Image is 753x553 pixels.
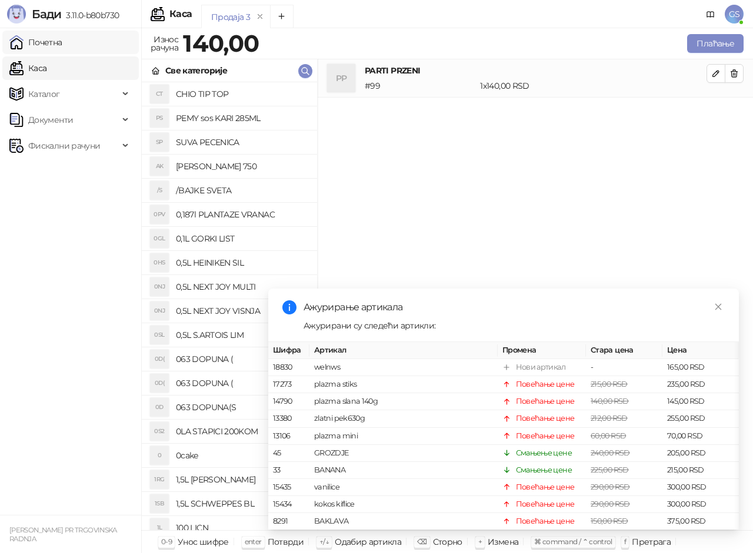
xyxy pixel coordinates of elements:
td: 70,00 RSD [662,427,739,444]
button: remove [252,12,268,22]
td: 18830 [268,359,309,376]
td: 145,00 RSD [662,393,739,410]
h4: CHIO TIP TOP [176,85,308,103]
th: Артикал [309,342,498,359]
span: GS [725,5,744,24]
span: close [714,303,722,311]
h4: /BAJKE SVETA [176,181,308,200]
div: 0D( [150,350,169,368]
h4: 063 DOPUNA ( [176,350,308,368]
span: 140,00 RSD [591,397,629,405]
td: - [586,359,662,376]
td: vanilice [309,479,498,496]
a: Close [712,300,725,313]
td: 300,00 RSD [662,496,739,513]
div: 0GL [150,229,169,248]
div: # 99 [362,79,478,92]
td: 8291 [268,513,309,530]
h4: 063 DOPUNA ( [176,374,308,393]
span: ⌘ command / ⌃ control [534,537,612,546]
td: 15434 [268,496,309,513]
div: Измена [488,534,518,549]
div: AK [150,157,169,176]
td: 165,00 RSD [662,359,739,376]
a: Документација [701,5,720,24]
div: /S [150,181,169,200]
div: Повећање цене [516,413,575,424]
span: 150,00 RSD [591,517,628,525]
span: info-circle [282,300,296,314]
h4: 0,5L NEXT JOY MULTI [176,277,308,296]
h4: 063 DOPUNA(S [176,398,308,417]
span: f [624,537,626,546]
span: 3.11.0-b80b730 [61,10,119,21]
td: GROZDJE [309,444,498,461]
td: 13380 [268,410,309,427]
td: welnws [309,359,498,376]
td: 17273 [268,376,309,393]
div: 0SL [150,326,169,344]
div: Повећање цене [516,430,575,441]
h4: PARTI PRZENI [365,64,707,77]
span: enter [245,537,262,546]
td: 255,00 RSD [662,410,739,427]
div: Ажурирани су следећи артикли: [304,319,725,332]
span: Бади [32,7,61,21]
small: [PERSON_NAME] PR TRGOVINSKA RADNJA [9,526,117,543]
span: 60,00 RSD [591,431,626,440]
div: 0 [150,446,169,465]
td: kokos kiflice [309,496,498,513]
div: 0NJ [150,301,169,320]
td: 33 [268,462,309,479]
th: Цена [662,342,739,359]
button: Плаћање [687,34,744,53]
td: 215,00 RSD [662,462,739,479]
div: PP [327,64,355,92]
span: 290,00 RSD [591,500,630,508]
div: 0S2 [150,422,169,441]
td: plazma mini [309,427,498,444]
div: Смањење цене [516,447,572,458]
div: 1RG [150,470,169,489]
td: BAKLAVA [309,513,498,530]
div: grid [142,82,317,530]
div: Одабир артикла [335,534,401,549]
div: Смањење цене [516,464,572,476]
h4: 1,5L SCHWEPPES BL [176,494,308,513]
h4: 0cake [176,446,308,465]
h4: PEMY sos KARI 285ML [176,109,308,128]
th: Шифра [268,342,309,359]
a: Почетна [9,31,62,54]
div: 0PV [150,205,169,224]
div: Све категорије [165,64,227,77]
h4: 0,187l PLANTAZE VRANAC [176,205,308,224]
span: + [478,537,482,546]
td: 205,00 RSD [662,444,739,461]
div: 1L [150,518,169,537]
td: plazma slana 140g [309,393,498,410]
h4: 0,5L NEXT JOY VISNJA [176,301,308,320]
td: 15435 [268,479,309,496]
div: Повећање цене [516,378,575,390]
div: 0NJ [150,277,169,296]
h4: SUVA PECENICA [176,133,308,152]
td: 13106 [268,427,309,444]
div: Повећање цене [516,515,575,527]
span: 290,00 RSD [591,482,630,491]
span: ⌫ [417,537,427,546]
span: Фискални рачуни [28,134,100,157]
span: Каталог [28,82,60,106]
div: Продаја 3 [211,11,250,24]
span: 215,00 RSD [591,380,628,388]
h4: 0,5L S.ARTOIS LIM [176,326,308,344]
img: Logo [7,5,26,24]
div: 0D( [150,374,169,393]
td: 14790 [268,393,309,410]
button: Add tab [270,5,294,28]
td: 45 [268,444,309,461]
div: SP [150,133,169,152]
span: 0-9 [161,537,172,546]
div: 0D [150,398,169,417]
h4: 0,5L HEINIKEN SIL [176,253,308,272]
h4: 0LA STAPICI 200KOM [176,422,308,441]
